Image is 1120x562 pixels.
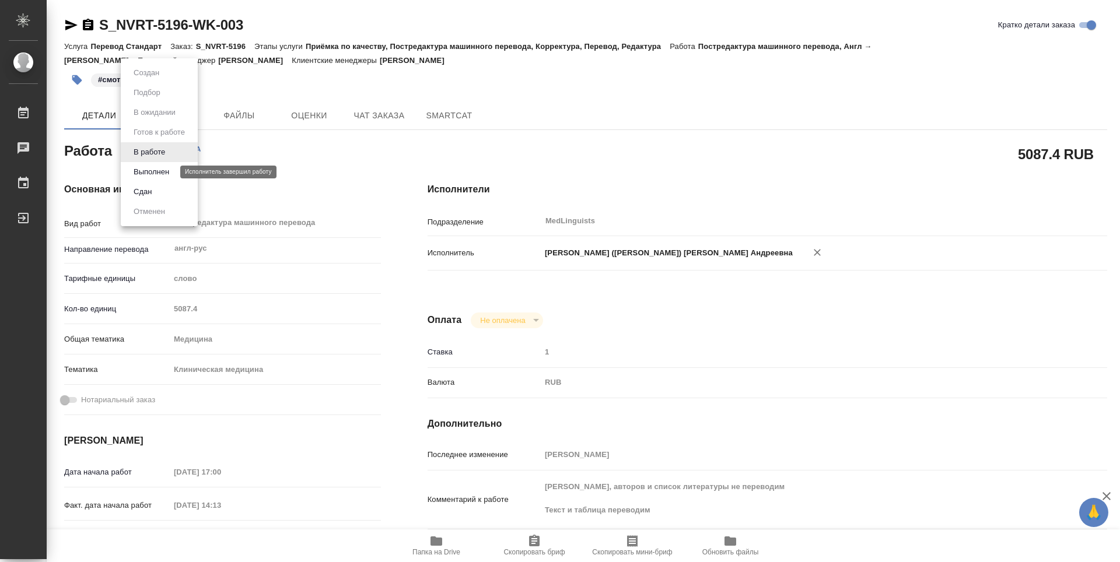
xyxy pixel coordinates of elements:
[130,185,155,198] button: Сдан
[130,166,173,178] button: Выполнен
[130,106,179,119] button: В ожидании
[130,86,164,99] button: Подбор
[130,205,169,218] button: Отменен
[130,146,169,159] button: В работе
[130,126,188,139] button: Готов к работе
[130,66,163,79] button: Создан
